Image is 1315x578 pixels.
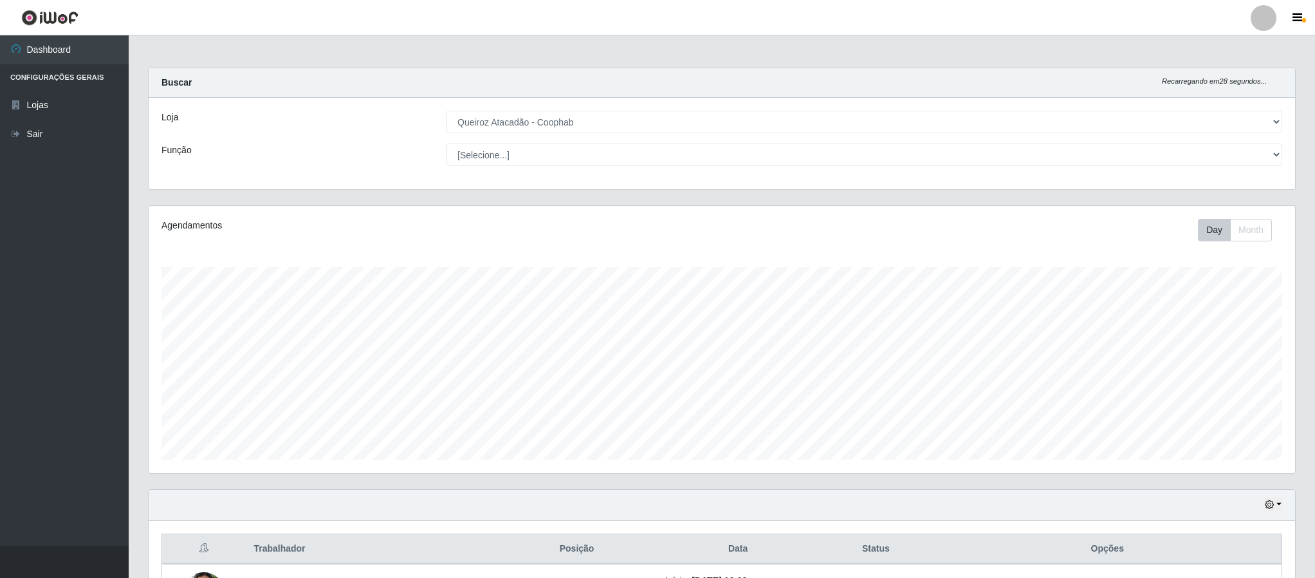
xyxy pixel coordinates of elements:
th: Opções [933,534,1282,564]
button: Day [1198,219,1231,241]
div: First group [1198,219,1272,241]
div: Agendamentos [161,219,617,232]
th: Trabalhador [246,534,496,564]
strong: Buscar [161,77,192,88]
label: Função [161,144,192,157]
th: Data [657,534,818,564]
th: Posição [496,534,657,564]
i: Recarregando em 28 segundos... [1162,77,1267,85]
img: CoreUI Logo [21,10,78,26]
div: Toolbar with button groups [1198,219,1282,241]
th: Status [818,534,933,564]
button: Month [1230,219,1272,241]
label: Loja [161,111,178,124]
